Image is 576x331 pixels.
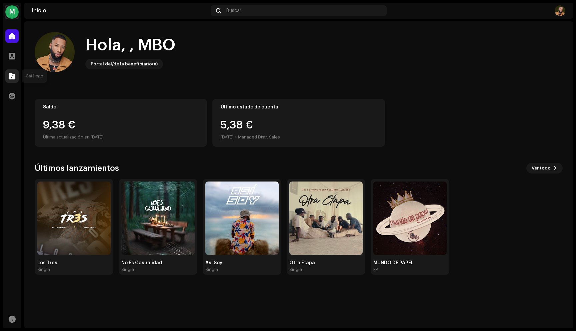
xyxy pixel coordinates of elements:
[221,133,234,141] div: [DATE]
[373,260,447,266] div: MUNDO DE PAPEL
[289,182,363,255] img: e2fd0c39-cfea-4609-99e3-d7ea5d4f3fa1
[289,267,302,272] div: Single
[35,163,119,174] h3: Últimos lanzamientos
[373,182,447,255] img: 95a2bf7b-72cd-4938-af88-00b95668ec92
[373,267,378,272] div: EP
[221,104,376,110] div: Último estado de cuenta
[5,5,19,19] div: M
[43,133,199,141] div: Última actualización en [DATE]
[226,8,241,13] span: Buscar
[238,133,280,141] div: Managed Distr. Sales
[526,163,563,174] button: Ver todo
[205,267,218,272] div: Single
[555,5,565,16] img: 96cdc585-7310-4c34-af6c-9340d0f2b243
[121,260,195,266] div: No Es Casualidad
[235,133,237,141] div: •
[532,161,551,175] span: Ver todo
[205,182,279,255] img: 2f1dcc32-939a-44bb-98ad-22f78c3798be
[121,182,195,255] img: 07798318-f6f8-4c73-acf3-7ba6647e206b
[205,260,279,266] div: Asi Soy
[43,104,199,110] div: Saldo
[32,8,208,13] div: Inicio
[35,99,207,147] re-o-card-value: Saldo
[35,32,75,72] img: 96cdc585-7310-4c34-af6c-9340d0f2b243
[37,260,111,266] div: Los Tres
[91,60,158,68] div: Portal del/de la beneficiario(a)
[121,267,134,272] div: Single
[289,260,363,266] div: Otra Etapa
[212,99,385,147] re-o-card-value: Último estado de cuenta
[85,35,175,56] div: Hola, , MBO
[37,267,50,272] div: Single
[37,182,111,255] img: f41b811c-7a0d-485f-9d5a-d0b680473146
